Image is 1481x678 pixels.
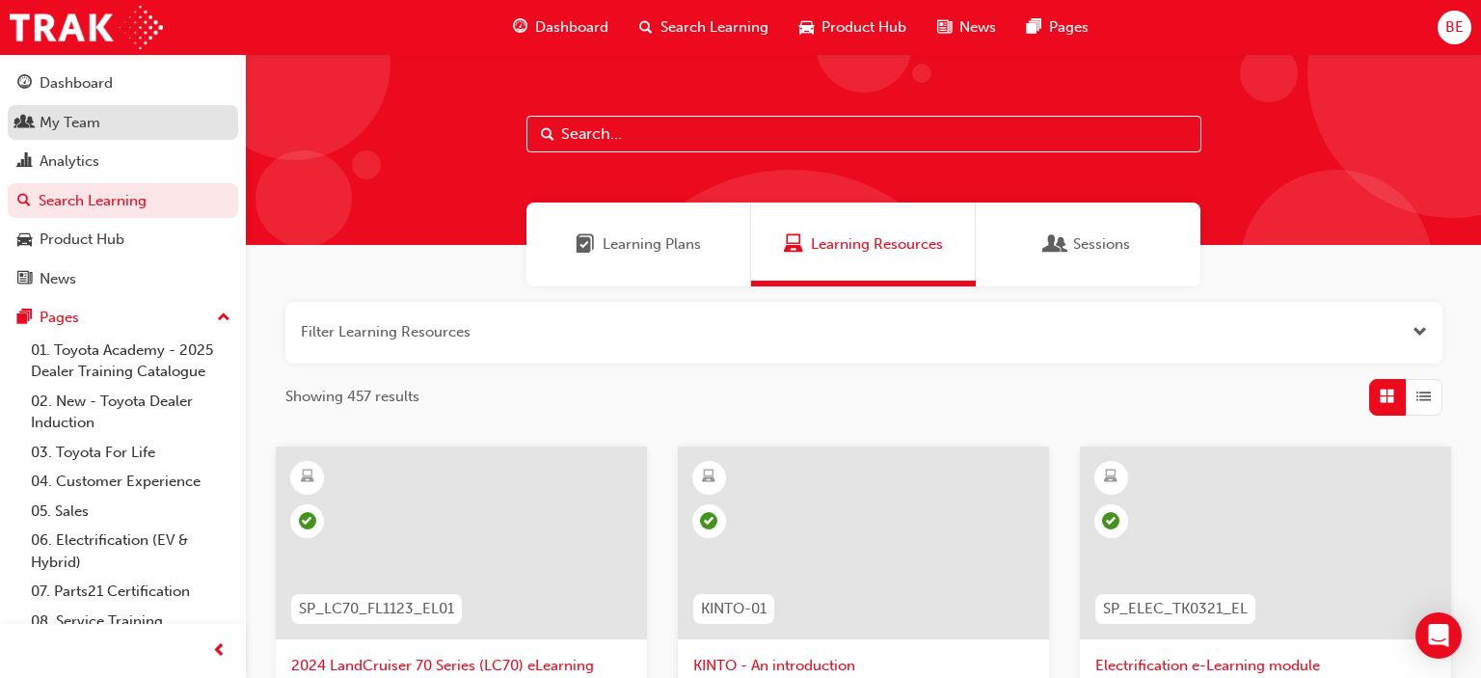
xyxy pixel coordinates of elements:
span: SP_ELEC_TK0321_EL [1103,598,1248,620]
span: Search [541,123,554,146]
a: 01. Toyota Academy - 2025 Dealer Training Catalogue [23,336,238,387]
span: Sessions [1073,233,1130,256]
span: pages-icon [1027,15,1041,40]
span: BE [1445,16,1464,39]
a: 04. Customer Experience [23,467,238,497]
a: car-iconProduct Hub [784,8,922,47]
span: learningRecordVerb_PASS-icon [299,512,316,529]
button: DashboardMy TeamAnalyticsSearch LearningProduct HubNews [8,62,238,300]
a: 08. Service Training [23,607,238,637]
a: search-iconSearch Learning [624,8,784,47]
span: Learning Resources [811,233,943,256]
a: 03. Toyota For Life [23,438,238,468]
span: pages-icon [17,310,32,327]
span: chart-icon [17,153,32,171]
span: news-icon [937,15,952,40]
span: KINTO - An introduction [693,655,1034,677]
span: List [1416,386,1431,408]
a: 02. New - Toyota Dealer Induction [23,387,238,438]
span: Sessions [1046,233,1065,256]
div: My Team [40,112,100,134]
span: learningRecordVerb_PASS-icon [700,512,717,529]
div: Open Intercom Messenger [1415,612,1462,659]
a: pages-iconPages [1011,8,1104,47]
div: Product Hub [40,229,124,251]
input: Search... [526,116,1201,152]
a: Learning PlansLearning Plans [526,203,751,286]
a: news-iconNews [922,8,1011,47]
span: Showing 457 results [285,386,419,408]
span: up-icon [217,306,230,331]
a: guage-iconDashboard [498,8,624,47]
span: people-icon [17,115,32,132]
span: Learning Resources [784,233,803,256]
a: 07. Parts21 Certification [23,577,238,607]
a: News [8,261,238,297]
div: Analytics [40,150,99,173]
span: Dashboard [535,16,608,39]
div: Dashboard [40,72,113,95]
a: Analytics [8,144,238,179]
button: Open the filter [1413,321,1427,343]
span: KINTO-01 [701,598,767,620]
span: search-icon [639,15,653,40]
a: 05. Sales [23,497,238,527]
span: prev-icon [212,639,227,664]
a: 06. Electrification (EV & Hybrid) [23,526,238,577]
span: car-icon [17,231,32,249]
a: Search Learning [8,183,238,219]
span: News [959,16,996,39]
a: SessionsSessions [976,203,1200,286]
span: SP_LC70_FL1123_EL01 [299,598,454,620]
button: Pages [8,300,238,336]
span: learningRecordVerb_COMPLETE-icon [1102,512,1119,529]
span: Search Learning [660,16,768,39]
span: Electrification e-Learning module [1095,655,1436,677]
span: learningResourceType_ELEARNING-icon [1104,465,1117,490]
button: BE [1438,11,1471,44]
div: News [40,268,76,290]
span: learningResourceType_ELEARNING-icon [702,465,715,490]
span: guage-icon [513,15,527,40]
a: My Team [8,105,238,141]
span: news-icon [17,271,32,288]
a: Product Hub [8,222,238,258]
span: search-icon [17,193,31,210]
span: car-icon [799,15,814,40]
span: Product Hub [821,16,906,39]
span: Grid [1380,386,1394,408]
div: Pages [40,307,79,329]
span: Learning Plans [603,233,701,256]
a: Learning ResourcesLearning Resources [751,203,976,286]
span: Pages [1049,16,1089,39]
span: guage-icon [17,75,32,93]
span: learningResourceType_ELEARNING-icon [301,465,314,490]
img: Trak [10,6,163,49]
span: Learning Plans [576,233,595,256]
a: Dashboard [8,66,238,101]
